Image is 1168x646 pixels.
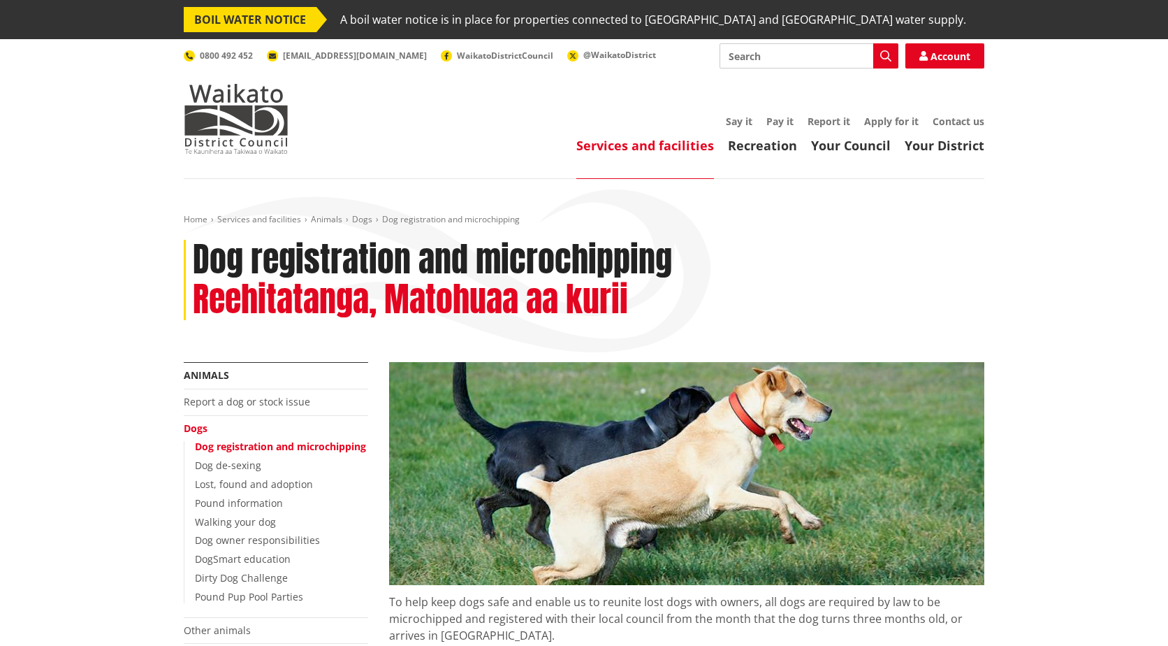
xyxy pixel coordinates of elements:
[808,115,850,128] a: Report it
[184,214,984,226] nav: breadcrumb
[184,213,207,225] a: Home
[933,115,984,128] a: Contact us
[195,459,261,472] a: Dog de-sexing
[200,50,253,62] span: 0800 492 452
[184,624,251,637] a: Other animals
[184,368,229,382] a: Animals
[184,422,207,435] a: Dogs
[195,571,288,584] a: Dirty Dog Challenge
[267,50,427,62] a: [EMAIL_ADDRESS][DOMAIN_NAME]
[195,590,303,603] a: Pound Pup Pool Parties
[217,213,301,225] a: Services and facilities
[864,115,919,128] a: Apply for it
[382,213,520,225] span: Dog registration and microchipping
[728,137,797,154] a: Recreation
[905,137,984,154] a: Your District
[184,84,289,154] img: Waikato District Council - Te Kaunihera aa Takiwaa o Waikato
[193,280,628,320] h2: Reehitatanga, Matohuaa aa kurii
[311,213,342,225] a: Animals
[441,50,553,62] a: WaikatoDistrictCouncil
[389,362,984,585] img: Register your dog
[193,240,672,280] h1: Dog registration and microchipping
[720,43,898,69] input: Search input
[567,49,656,61] a: @WaikatoDistrict
[195,496,283,510] a: Pound information
[905,43,984,69] a: Account
[195,515,276,529] a: Walking your dog
[352,213,372,225] a: Dogs
[195,552,291,566] a: DogSmart education
[195,478,313,491] a: Lost, found and adoption
[583,49,656,61] span: @WaikatoDistrict
[195,533,320,547] a: Dog owner responsibilities
[811,137,891,154] a: Your Council
[389,585,984,644] p: To help keep dogs safe and enable us to reunite lost dogs with owners, all dogs are required by l...
[184,395,310,408] a: Report a dog or stock issue
[195,440,366,453] a: Dog registration and microchipping
[457,50,553,62] span: WaikatoDistrictCouncil
[184,7,316,32] span: BOIL WATER NOTICE
[766,115,794,128] a: Pay it
[283,50,427,62] span: [EMAIL_ADDRESS][DOMAIN_NAME]
[576,137,714,154] a: Services and facilities
[340,7,966,32] span: A boil water notice is in place for properties connected to [GEOGRAPHIC_DATA] and [GEOGRAPHIC_DAT...
[726,115,752,128] a: Say it
[184,50,253,62] a: 0800 492 452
